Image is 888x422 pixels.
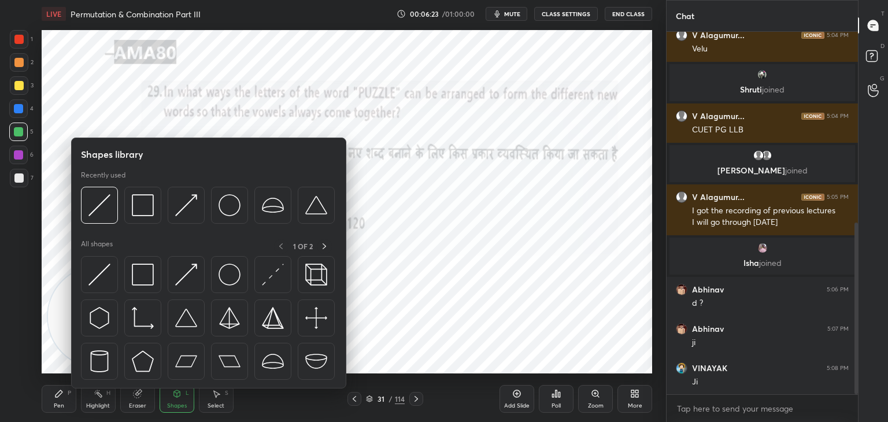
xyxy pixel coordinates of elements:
[81,171,125,180] p: Recently used
[762,84,785,95] span: joined
[692,337,849,349] div: ji
[54,403,64,409] div: Pen
[605,7,652,21] button: End Class
[692,217,849,228] div: I will go through [DATE]
[552,403,561,409] div: Poll
[534,7,598,21] button: CLASS SETTINGS
[305,264,327,286] img: svg+xml;charset=utf-8,%3Csvg%20xmlns%3D%22http%3A%2F%2Fwww.w3.org%2F2000%2Fsvg%22%20width%3D%2235...
[68,390,71,396] div: P
[504,403,530,409] div: Add Slide
[801,194,824,201] img: iconic-dark.1390631f.png
[880,42,885,50] p: D
[129,403,146,409] div: Eraser
[10,30,33,49] div: 1
[692,324,724,334] h6: Abhinav
[827,194,849,201] div: 5:05 PM
[175,307,197,329] img: svg+xml;charset=utf-8,%3Csvg%20xmlns%3D%22http%3A%2F%2Fwww.w3.org%2F2000%2Fsvg%22%20width%3D%2238...
[9,146,34,164] div: 6
[676,166,848,175] p: [PERSON_NAME]
[395,394,405,404] div: 114
[588,403,604,409] div: Zoom
[486,7,527,21] button: mute
[676,85,848,94] p: Shruti
[692,363,727,373] h6: VINAYAK
[9,123,34,141] div: 5
[262,194,284,216] img: svg+xml;charset=utf-8,%3Csvg%20xmlns%3D%22http%3A%2F%2Fwww.w3.org%2F2000%2Fsvg%22%20width%3D%2238...
[827,365,849,372] div: 5:08 PM
[88,194,110,216] img: svg+xml;charset=utf-8,%3Csvg%20xmlns%3D%22http%3A%2F%2Fwww.w3.org%2F2000%2Fsvg%22%20width%3D%2230...
[132,350,154,372] img: svg+xml;charset=utf-8,%3Csvg%20xmlns%3D%22http%3A%2F%2Fwww.w3.org%2F2000%2Fsvg%22%20width%3D%2234...
[186,390,189,396] div: L
[757,242,768,254] img: 3
[692,111,745,121] h6: V Alagumur...
[305,194,327,216] img: svg+xml;charset=utf-8,%3Csvg%20xmlns%3D%22http%3A%2F%2Fwww.w3.org%2F2000%2Fsvg%22%20width%3D%2238...
[81,147,143,161] h5: Shapes library
[692,30,745,40] h6: V Alagumur...
[132,194,154,216] img: svg+xml;charset=utf-8,%3Csvg%20xmlns%3D%22http%3A%2F%2Fwww.w3.org%2F2000%2Fsvg%22%20width%3D%2234...
[753,150,764,161] img: default.png
[42,7,66,21] div: LIVE
[81,239,113,254] p: All shapes
[305,350,327,372] img: svg+xml;charset=utf-8,%3Csvg%20xmlns%3D%22http%3A%2F%2Fwww.w3.org%2F2000%2Fsvg%22%20width%3D%2238...
[761,150,772,161] img: default.png
[785,165,808,176] span: joined
[692,43,849,55] div: Velu
[801,32,824,39] img: iconic-dark.1390631f.png
[667,32,858,395] div: grid
[175,194,197,216] img: svg+xml;charset=utf-8,%3Csvg%20xmlns%3D%22http%3A%2F%2Fwww.w3.org%2F2000%2Fsvg%22%20width%3D%2230...
[881,9,885,18] p: T
[692,284,724,295] h6: Abhinav
[759,257,782,268] span: joined
[676,29,687,41] img: default.png
[801,113,824,120] img: iconic-dark.1390631f.png
[692,124,849,136] div: CUET PG LLB
[132,307,154,329] img: svg+xml;charset=utf-8,%3Csvg%20xmlns%3D%22http%3A%2F%2Fwww.w3.org%2F2000%2Fsvg%22%20width%3D%2233...
[88,264,110,286] img: svg+xml;charset=utf-8,%3Csvg%20xmlns%3D%22http%3A%2F%2Fwww.w3.org%2F2000%2Fsvg%22%20width%3D%2230...
[9,99,34,118] div: 4
[628,403,642,409] div: More
[132,264,154,286] img: svg+xml;charset=utf-8,%3Csvg%20xmlns%3D%22http%3A%2F%2Fwww.w3.org%2F2000%2Fsvg%22%20width%3D%2234...
[262,307,284,329] img: svg+xml;charset=utf-8,%3Csvg%20xmlns%3D%22http%3A%2F%2Fwww.w3.org%2F2000%2Fsvg%22%20width%3D%2234...
[676,323,687,335] img: eb3fd125d02749659d234ba3bc1c00e6.jpg
[71,9,201,20] h4: Permutation & Combination Part III
[692,298,849,309] div: d ?
[375,395,387,402] div: 31
[692,192,745,202] h6: V Alagumur...
[676,191,687,203] img: default.png
[262,264,284,286] img: svg+xml;charset=utf-8,%3Csvg%20xmlns%3D%22http%3A%2F%2Fwww.w3.org%2F2000%2Fsvg%22%20width%3D%2230...
[219,307,240,329] img: svg+xml;charset=utf-8,%3Csvg%20xmlns%3D%22http%3A%2F%2Fwww.w3.org%2F2000%2Fsvg%22%20width%3D%2234...
[676,284,687,295] img: eb3fd125d02749659d234ba3bc1c00e6.jpg
[305,307,327,329] img: svg+xml;charset=utf-8,%3Csvg%20xmlns%3D%22http%3A%2F%2Fwww.w3.org%2F2000%2Fsvg%22%20width%3D%2240...
[293,242,313,251] p: 1 OF 2
[88,350,110,372] img: svg+xml;charset=utf-8,%3Csvg%20xmlns%3D%22http%3A%2F%2Fwww.w3.org%2F2000%2Fsvg%22%20width%3D%2228...
[175,264,197,286] img: svg+xml;charset=utf-8,%3Csvg%20xmlns%3D%22http%3A%2F%2Fwww.w3.org%2F2000%2Fsvg%22%20width%3D%2230...
[10,169,34,187] div: 7
[827,113,849,120] div: 5:04 PM
[389,395,393,402] div: /
[827,32,849,39] div: 5:04 PM
[219,264,240,286] img: svg+xml;charset=utf-8,%3Csvg%20xmlns%3D%22http%3A%2F%2Fwww.w3.org%2F2000%2Fsvg%22%20width%3D%2236...
[880,74,885,83] p: G
[676,258,848,268] p: Isha
[106,390,110,396] div: H
[219,350,240,372] img: svg+xml;charset=utf-8,%3Csvg%20xmlns%3D%22http%3A%2F%2Fwww.w3.org%2F2000%2Fsvg%22%20width%3D%2244...
[86,403,110,409] div: Highlight
[167,403,187,409] div: Shapes
[10,53,34,72] div: 2
[10,76,34,95] div: 3
[262,350,284,372] img: svg+xml;charset=utf-8,%3Csvg%20xmlns%3D%22http%3A%2F%2Fwww.w3.org%2F2000%2Fsvg%22%20width%3D%2238...
[208,403,224,409] div: Select
[676,362,687,374] img: baf581b78f9842df8d22f21915c0352e.jpg
[219,194,240,216] img: svg+xml;charset=utf-8,%3Csvg%20xmlns%3D%22http%3A%2F%2Fwww.w3.org%2F2000%2Fsvg%22%20width%3D%2236...
[827,325,849,332] div: 5:07 PM
[225,390,228,396] div: S
[692,205,849,217] div: I got the recording of previous lectures
[757,69,768,80] img: 59f4bc22247b44c5b04ff75a7748ff04.jpg
[827,286,849,293] div: 5:06 PM
[676,110,687,122] img: default.png
[175,350,197,372] img: svg+xml;charset=utf-8,%3Csvg%20xmlns%3D%22http%3A%2F%2Fwww.w3.org%2F2000%2Fsvg%22%20width%3D%2244...
[504,10,520,18] span: mute
[88,307,110,329] img: svg+xml;charset=utf-8,%3Csvg%20xmlns%3D%22http%3A%2F%2Fwww.w3.org%2F2000%2Fsvg%22%20width%3D%2230...
[667,1,704,31] p: Chat
[692,376,849,388] div: Ji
